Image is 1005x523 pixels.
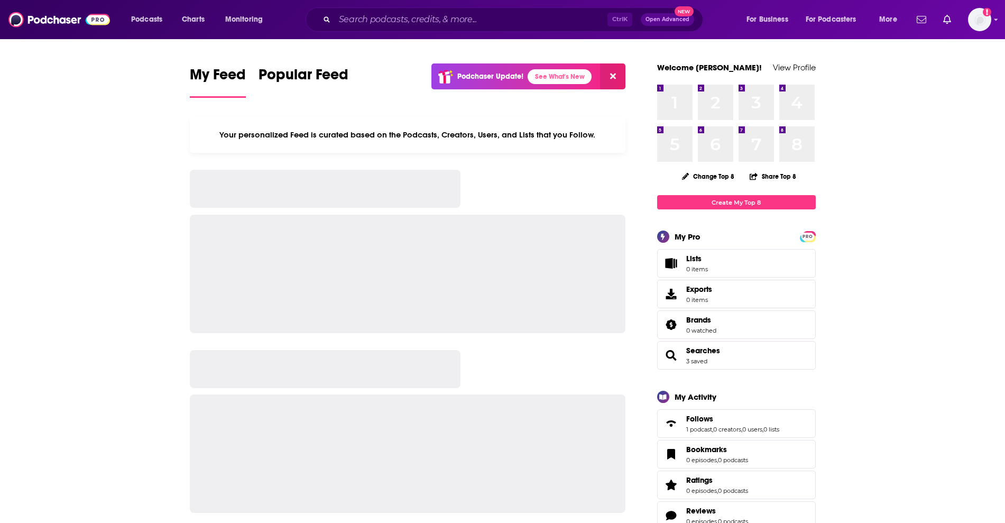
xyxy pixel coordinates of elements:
a: Brands [661,317,682,332]
a: My Feed [190,66,246,98]
div: Search podcasts, credits, & more... [316,7,713,32]
span: Reviews [686,506,716,516]
a: Welcome [PERSON_NAME]! [657,62,762,72]
span: Follows [686,414,713,424]
a: View Profile [773,62,816,72]
span: , [762,426,763,433]
a: Create My Top 8 [657,195,816,209]
a: 0 podcasts [718,456,748,464]
a: Popular Feed [259,66,348,98]
button: open menu [739,11,801,28]
button: Open AdvancedNew [641,13,694,26]
span: Ratings [657,471,816,499]
a: 0 podcasts [718,487,748,494]
input: Search podcasts, credits, & more... [335,11,607,28]
span: , [712,426,713,433]
img: User Profile [968,8,991,31]
button: open menu [799,11,872,28]
span: , [717,487,718,494]
a: Searches [686,346,720,355]
div: My Activity [675,392,716,402]
span: Podcasts [131,12,162,27]
a: Reviews [686,506,748,516]
div: My Pro [675,232,700,242]
a: 0 lists [763,426,779,433]
span: Ratings [686,475,713,485]
img: Podchaser - Follow, Share and Rate Podcasts [8,10,110,30]
span: More [879,12,897,27]
button: Change Top 8 [676,170,741,183]
span: Lists [686,254,702,263]
a: Brands [686,315,716,325]
span: Bookmarks [657,440,816,469]
button: open menu [872,11,910,28]
a: Bookmarks [661,447,682,462]
span: Logged in as meaghankoppel [968,8,991,31]
span: Exports [686,285,712,294]
svg: Add a profile image [983,8,991,16]
span: Open Advanced [646,17,689,22]
span: New [675,6,694,16]
a: 0 watched [686,327,716,334]
span: Brands [657,310,816,339]
p: Podchaser Update! [457,72,523,81]
a: 0 episodes [686,456,717,464]
span: Charts [182,12,205,27]
span: Searches [657,341,816,370]
a: Ratings [686,475,748,485]
a: See What's New [528,69,592,84]
a: Searches [661,348,682,363]
a: Follows [686,414,779,424]
a: Follows [661,416,682,431]
a: 0 users [742,426,762,433]
span: For Podcasters [806,12,856,27]
a: Show notifications dropdown [939,11,955,29]
span: Popular Feed [259,66,348,90]
a: 1 podcast [686,426,712,433]
span: PRO [801,233,814,241]
span: Monitoring [225,12,263,27]
a: Exports [657,280,816,308]
span: Ctrl K [607,13,632,26]
span: , [741,426,742,433]
span: Bookmarks [686,445,727,454]
span: Exports [661,287,682,301]
a: 3 saved [686,357,707,365]
button: open menu [218,11,276,28]
button: open menu [124,11,176,28]
button: Show profile menu [968,8,991,31]
a: Charts [175,11,211,28]
a: Bookmarks [686,445,748,454]
a: 0 episodes [686,487,717,494]
a: PRO [801,232,814,240]
a: Lists [657,249,816,278]
a: 0 creators [713,426,741,433]
div: Your personalized Feed is curated based on the Podcasts, Creators, Users, and Lists that you Follow. [190,117,626,153]
span: For Business [746,12,788,27]
span: 0 items [686,265,708,273]
span: 0 items [686,296,712,304]
a: Reviews [661,508,682,523]
a: Ratings [661,478,682,492]
a: Show notifications dropdown [912,11,930,29]
span: , [717,456,718,464]
span: Brands [686,315,711,325]
span: Lists [686,254,708,263]
span: Follows [657,409,816,438]
span: Lists [661,256,682,271]
button: Share Top 8 [749,166,797,187]
span: My Feed [190,66,246,90]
